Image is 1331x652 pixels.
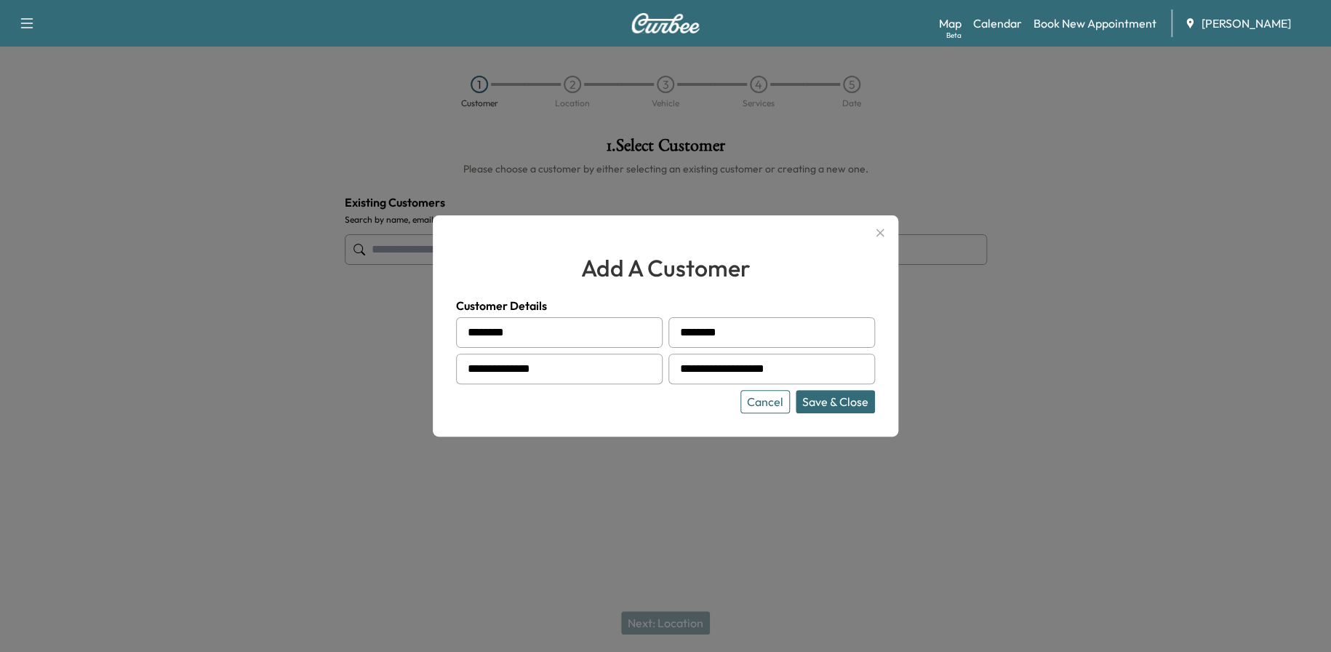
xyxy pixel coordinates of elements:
div: Beta [946,30,962,41]
button: Cancel [740,390,790,413]
img: Curbee Logo [631,13,700,33]
button: Save & Close [796,390,875,413]
a: Book New Appointment [1034,15,1156,32]
h2: add a customer [456,250,875,285]
h4: Customer Details [456,297,875,314]
a: Calendar [973,15,1022,32]
span: [PERSON_NAME] [1202,15,1291,32]
a: MapBeta [939,15,962,32]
